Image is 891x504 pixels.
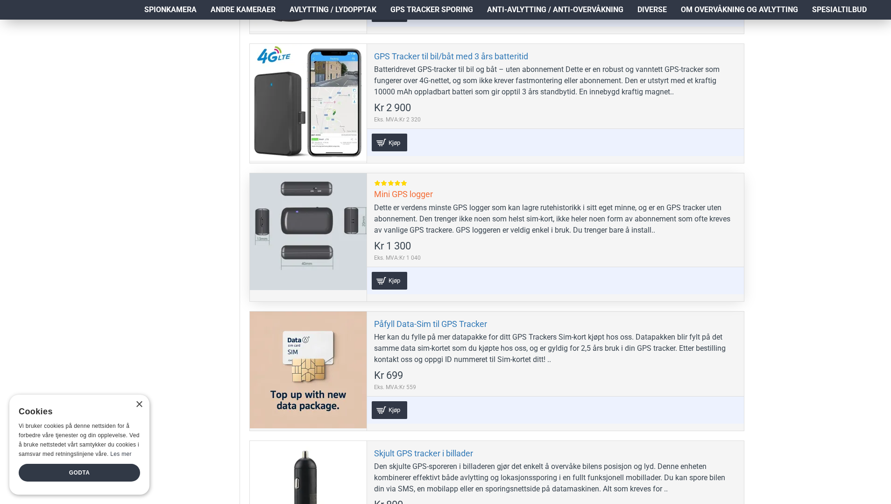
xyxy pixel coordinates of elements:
span: Eks. MVA:Kr 2 320 [374,115,421,124]
span: Kjøp [386,407,403,413]
a: Mini GPS logger Mini GPS logger [250,173,367,290]
span: Eks. MVA:Kr 1 040 [374,254,421,262]
div: Den skjulte GPS-sporeren i billaderen gjør det enkelt å overvåke bilens posisjon og lyd. Denne en... [374,461,737,495]
span: Kr 699 [374,370,403,381]
span: Anti-avlytting / Anti-overvåkning [487,4,623,15]
span: Om overvåkning og avlytting [681,4,798,15]
span: Spesialtilbud [812,4,867,15]
span: Kjøp [386,277,403,284]
div: Dette er verdens minste GPS logger som kan lagre rutehistorikk i sitt eget minne, og er en GPS tr... [374,202,737,236]
span: Andre kameraer [211,4,276,15]
div: Batteridrevet GPS-tracker til bil og båt – uten abonnement Dette er en robust og vanntett GPS-tra... [374,64,737,98]
a: GPS Tracker til bil/båt med 3 års batteritid [374,51,528,62]
span: Spionkamera [144,4,197,15]
a: Skjult GPS tracker i billader [374,448,473,459]
div: Close [135,401,142,408]
div: Godta [19,464,140,482]
span: Diverse [637,4,667,15]
span: Kr 2 900 [374,103,411,113]
span: Kr 1 300 [374,241,411,251]
span: Kjøp [386,140,403,146]
a: Påfyll Data-Sim til GPS Tracker [250,312,367,428]
span: GPS Tracker Sporing [390,4,473,15]
div: Her kan du fylle på mer datapakke for ditt GPS Trackers Sim-kort kjøpt hos oss. Datapakken blir f... [374,332,737,365]
div: Cookies [19,402,134,422]
span: Eks. MVA:Kr 559 [374,383,416,391]
span: Vi bruker cookies på denne nettsiden for å forbedre våre tjenester og din opplevelse. Ved å bruke... [19,423,140,457]
a: Les mer, opens a new window [110,451,131,457]
span: Avlytting / Lydopptak [290,4,376,15]
a: GPS Tracker til bil/båt med 3 års batteritid GPS Tracker til bil/båt med 3 års batteritid [250,44,367,161]
a: Mini GPS logger [374,189,433,199]
a: Påfyll Data-Sim til GPS Tracker [374,319,487,329]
